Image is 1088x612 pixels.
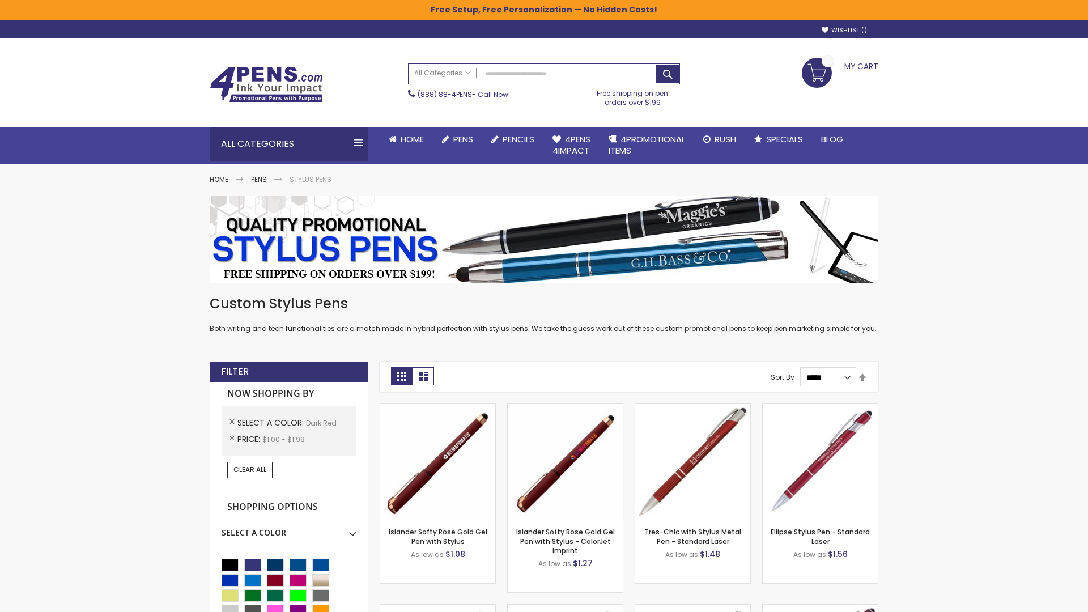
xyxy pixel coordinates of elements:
[635,404,750,519] img: Tres-Chic with Stylus Metal Pen - Standard Laser-Dark Red
[482,127,543,152] a: Pencils
[508,403,623,413] a: Islander Softy Rose Gold Gel Pen with Stylus - ColorJet Imprint-Dark Red
[222,519,356,538] div: Select A Color
[445,549,465,560] span: $1.08
[508,404,623,519] img: Islander Softy Rose Gold Gel Pen with Stylus - ColorJet Imprint-Dark Red
[745,127,812,152] a: Specials
[503,133,534,145] span: Pencils
[210,195,878,283] img: Stylus Pens
[306,418,337,428] span: Dark Red
[822,26,867,35] a: Wishlist
[221,365,249,378] strong: Filter
[516,527,615,555] a: Islander Softy Rose Gold Gel Pen with Stylus - ColorJet Imprint
[418,90,510,99] span: - Call Now!
[573,558,593,569] span: $1.27
[222,495,356,520] strong: Shopping Options
[609,133,685,156] span: 4PROMOTIONAL ITEMS
[543,127,600,164] a: 4Pens4impact
[644,527,741,546] a: Tres-Chic with Stylus Metal Pen - Standard Laser
[210,295,878,334] div: Both writing and tech functionalities are a match made in hybrid perfection with stylus pens. We ...
[210,127,368,161] div: All Categories
[635,403,750,413] a: Tres-Chic with Stylus Metal Pen - Standard Laser-Dark Red
[766,133,803,145] span: Specials
[380,127,433,152] a: Home
[694,127,745,152] a: Rush
[763,404,878,519] img: Ellipse Stylus Pen - Standard Laser-Dark Red
[380,403,495,413] a: Islander Softy Rose Gold Gel Pen with Stylus-Dark Red
[418,90,472,99] a: (888) 88-4PENS
[600,127,694,164] a: 4PROMOTIONALITEMS
[210,66,323,103] img: 4Pens Custom Pens and Promotional Products
[233,465,266,474] span: Clear All
[715,133,736,145] span: Rush
[700,549,720,560] span: $1.48
[414,69,471,78] span: All Categories
[771,527,870,546] a: Ellipse Stylus Pen - Standard Laser
[812,127,852,152] a: Blog
[210,175,228,184] a: Home
[665,550,698,559] span: As low as
[389,527,487,546] a: Islander Softy Rose Gold Gel Pen with Stylus
[237,417,306,428] span: Select A Color
[401,133,424,145] span: Home
[585,84,681,107] div: Free shipping on pen orders over $199
[222,382,356,406] strong: Now Shopping by
[538,559,571,568] span: As low as
[409,64,477,83] a: All Categories
[227,462,273,478] a: Clear All
[793,550,826,559] span: As low as
[453,133,473,145] span: Pens
[771,372,794,382] label: Sort By
[380,404,495,519] img: Islander Softy Rose Gold Gel Pen with Stylus-Dark Red
[411,550,444,559] span: As low as
[262,435,305,444] span: $1.00 - $1.99
[237,433,262,445] span: Price
[391,367,413,385] strong: Grid
[552,133,590,156] span: 4Pens 4impact
[210,295,878,313] h1: Custom Stylus Pens
[290,175,331,184] strong: Stylus Pens
[763,403,878,413] a: Ellipse Stylus Pen - Standard Laser-Dark Red
[828,549,848,560] span: $1.56
[251,175,267,184] a: Pens
[821,133,843,145] span: Blog
[433,127,482,152] a: Pens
